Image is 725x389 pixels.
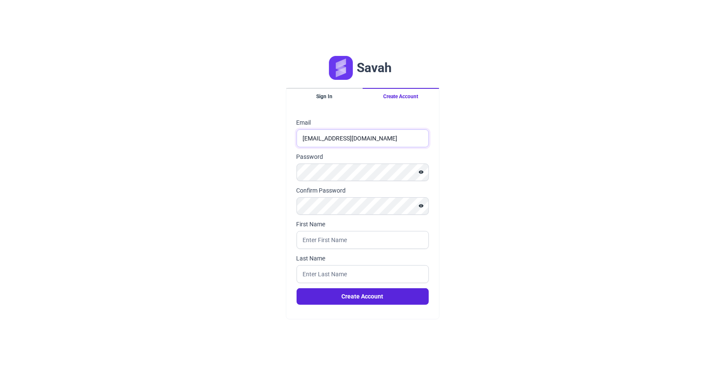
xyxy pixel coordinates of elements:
input: Enter Your Email [297,129,429,147]
label: First Name [297,220,429,228]
button: Create Account [297,288,429,305]
button: Sign In [286,88,363,104]
label: Password [297,152,429,161]
input: Enter Last Name [297,265,429,283]
button: Show password [413,167,429,177]
iframe: Chat Widget [682,348,725,389]
label: Email [297,118,429,127]
label: Confirm Password [297,186,429,195]
label: Last Name [297,254,429,263]
img: Logo [329,56,353,80]
button: Show password [413,201,429,211]
input: Enter First Name [297,231,429,249]
button: Create Account [363,88,439,104]
h1: Savah [357,60,392,75]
